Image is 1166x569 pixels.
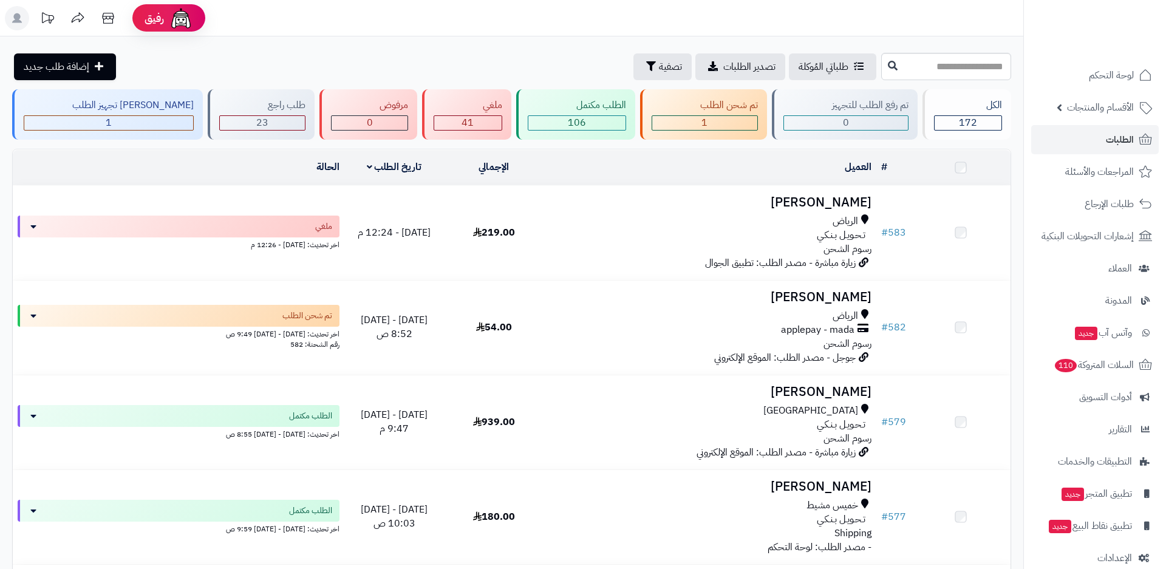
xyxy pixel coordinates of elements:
span: جوجل - مصدر الطلب: الموقع الإلكتروني [714,350,856,365]
a: الإجمالي [479,160,509,174]
span: تصفية [659,60,682,74]
span: أدوات التسويق [1079,389,1132,406]
span: [DATE] - 12:24 م [358,225,431,240]
span: لوحة التحكم [1089,67,1134,84]
span: 939.00 [473,415,515,429]
a: إضافة طلب جديد [14,53,116,80]
span: 1 [701,115,707,130]
div: اخر تحديث: [DATE] - [DATE] 8:55 ص [18,427,339,440]
a: الحالة [316,160,339,174]
a: لوحة التحكم [1031,61,1159,90]
span: 219.00 [473,225,515,240]
span: الرياض [833,214,858,228]
a: وآتس آبجديد [1031,318,1159,347]
a: طلب راجع 23 [205,89,317,140]
span: الطلبات [1106,131,1134,148]
span: السلات المتروكة [1054,356,1134,373]
div: الطلب مكتمل [528,98,626,112]
span: 180.00 [473,509,515,524]
a: مرفوض 0 [317,89,420,140]
h3: [PERSON_NAME] [549,196,871,210]
span: زيارة مباشرة - مصدر الطلب: تطبيق الجوال [705,256,856,270]
span: رسوم الشحن [823,336,871,351]
span: 0 [367,115,373,130]
span: زيارة مباشرة - مصدر الطلب: الموقع الإلكتروني [697,445,856,460]
span: تـحـويـل بـنـكـي [817,228,865,242]
span: ملغي [315,220,332,233]
a: أدوات التسويق [1031,383,1159,412]
span: وآتس آب [1074,324,1132,341]
a: السلات المتروكة110 [1031,350,1159,380]
div: 41 [434,116,501,130]
span: [DATE] - [DATE] 9:47 م [361,407,428,436]
a: تم شحن الطلب 1 [638,89,769,140]
span: جديد [1062,488,1084,501]
span: # [881,320,888,335]
span: applepay - mada [781,323,854,337]
a: [PERSON_NAME] تجهيز الطلب 1 [10,89,205,140]
a: #577 [881,509,906,524]
img: ai-face.png [169,6,193,30]
a: #582 [881,320,906,335]
div: تم رفع الطلب للتجهيز [783,98,909,112]
a: الكل172 [920,89,1014,140]
span: تطبيق المتجر [1060,485,1132,502]
h3: [PERSON_NAME] [549,480,871,494]
span: 1 [106,115,112,130]
a: تصدير الطلبات [695,53,785,80]
span: 54.00 [476,320,512,335]
span: التطبيقات والخدمات [1058,453,1132,470]
span: 0 [843,115,849,130]
a: طلبات الإرجاع [1031,189,1159,219]
a: التطبيقات والخدمات [1031,447,1159,476]
h3: [PERSON_NAME] [549,290,871,304]
a: إشعارات التحويلات البنكية [1031,222,1159,251]
div: ملغي [434,98,502,112]
a: المراجعات والأسئلة [1031,157,1159,186]
a: العميل [845,160,871,174]
span: # [881,225,888,240]
a: الطلبات [1031,125,1159,154]
a: الطلب مكتمل 106 [514,89,638,140]
span: 23 [256,115,268,130]
div: [PERSON_NAME] تجهيز الطلب [24,98,194,112]
span: خميس مشيط [806,499,858,513]
span: 41 [462,115,474,130]
div: 0 [784,116,908,130]
button: تصفية [633,53,692,80]
span: العملاء [1108,260,1132,277]
div: 1 [24,116,193,130]
a: تطبيق نقاط البيعجديد [1031,511,1159,540]
span: [DATE] - [DATE] 8:52 ص [361,313,428,341]
span: إشعارات التحويلات البنكية [1042,228,1134,245]
div: 106 [528,116,626,130]
span: رقم الشحنة: 582 [290,339,339,350]
a: تم رفع الطلب للتجهيز 0 [769,89,920,140]
div: طلب راجع [219,98,305,112]
span: طلبات الإرجاع [1085,196,1134,213]
span: تصدير الطلبات [723,60,776,74]
span: الأقسام والمنتجات [1067,99,1134,116]
span: طلباتي المُوكلة [799,60,848,74]
div: مرفوض [331,98,408,112]
a: # [881,160,887,174]
span: Shipping [834,526,871,540]
a: ملغي 41 [420,89,513,140]
span: الرياض [833,309,858,323]
span: [GEOGRAPHIC_DATA] [763,404,858,418]
span: الطلب مكتمل [289,410,332,422]
span: جديد [1075,327,1097,340]
a: تطبيق المتجرجديد [1031,479,1159,508]
span: جديد [1049,520,1071,533]
a: #583 [881,225,906,240]
a: تاريخ الطلب [367,160,422,174]
div: 0 [332,116,407,130]
span: # [881,509,888,524]
div: اخر تحديث: [DATE] - [DATE] 9:49 ص [18,327,339,339]
h3: [PERSON_NAME] [549,385,871,399]
span: 172 [959,115,977,130]
span: رفيق [145,11,164,26]
span: الإعدادات [1097,550,1132,567]
span: تم شحن الطلب [282,310,332,322]
span: الطلب مكتمل [289,505,332,517]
